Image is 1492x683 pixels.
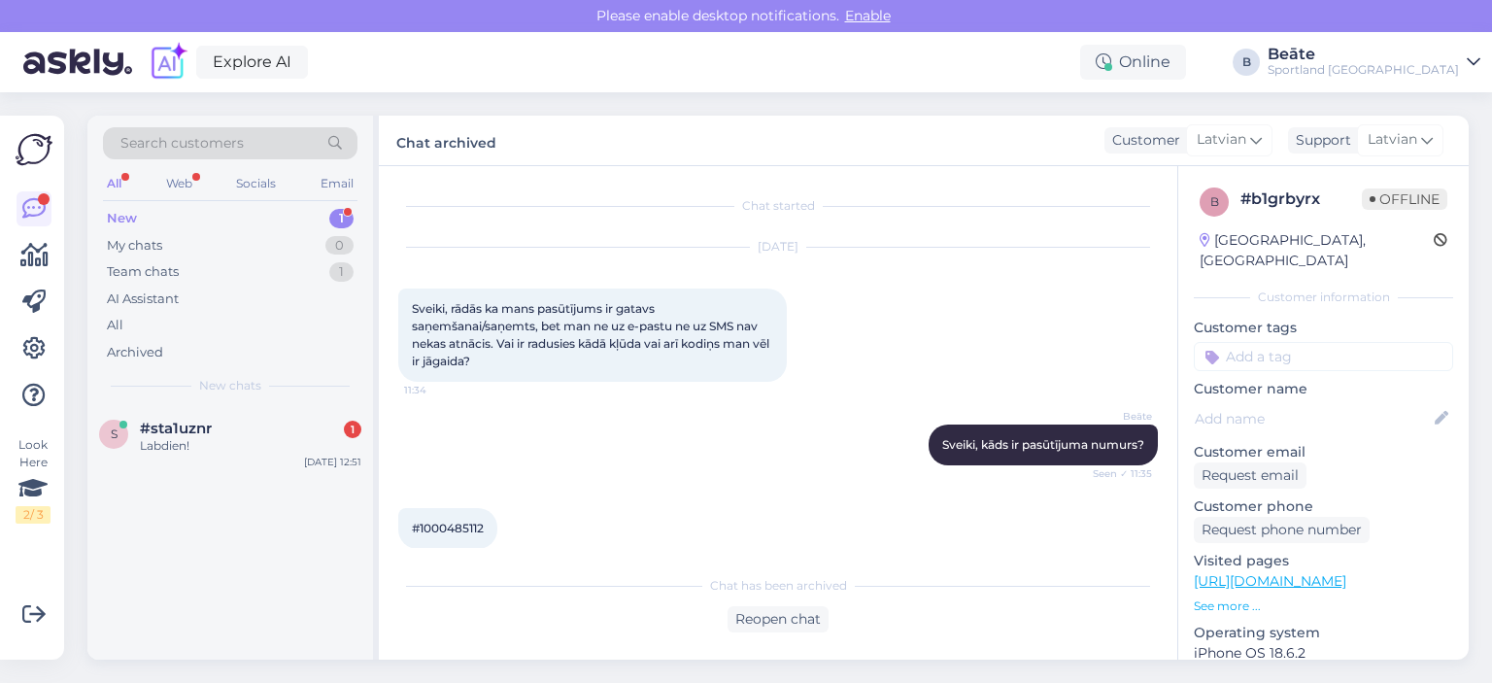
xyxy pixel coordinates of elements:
[329,209,354,228] div: 1
[839,7,897,24] span: Enable
[304,455,361,469] div: [DATE] 12:51
[398,197,1158,215] div: Chat started
[103,171,125,196] div: All
[1210,194,1219,209] span: b
[1079,466,1152,481] span: Seen ✓ 11:35
[16,506,51,524] div: 2 / 3
[162,171,196,196] div: Web
[325,236,354,256] div: 0
[1194,572,1346,590] a: [URL][DOMAIN_NAME]
[1079,409,1152,424] span: Beāte
[107,262,179,282] div: Team chats
[1233,49,1260,76] div: B
[1268,47,1459,62] div: Beāte
[942,437,1144,452] span: Sveiki, kāds ir pasūtījuma numurs?
[1194,517,1370,543] div: Request phone number
[398,238,1158,256] div: [DATE]
[140,420,212,437] span: #sta1uznr
[317,171,357,196] div: Email
[344,421,361,438] div: 1
[107,343,163,362] div: Archived
[1194,442,1453,462] p: Customer email
[710,577,847,595] span: Chat has been archived
[1194,379,1453,399] p: Customer name
[728,606,829,632] div: Reopen chat
[107,236,162,256] div: My chats
[404,383,477,397] span: 11:34
[148,42,188,83] img: explore-ai
[1080,45,1186,80] div: Online
[16,131,52,168] img: Askly Logo
[1200,230,1434,271] div: [GEOGRAPHIC_DATA], [GEOGRAPHIC_DATA]
[412,301,772,368] span: Sveiki, rādās ka mans pasūtījums ir gatavs saņemšanai/saņemts, bet man ne uz e-pastu ne uz SMS na...
[107,316,123,335] div: All
[1368,129,1417,151] span: Latvian
[1194,342,1453,371] input: Add a tag
[1194,551,1453,571] p: Visited pages
[1194,462,1306,489] div: Request email
[232,171,280,196] div: Socials
[1194,289,1453,306] div: Customer information
[1197,129,1246,151] span: Latvian
[16,436,51,524] div: Look Here
[1362,188,1447,210] span: Offline
[1194,623,1453,643] p: Operating system
[140,437,361,455] div: Labdien!
[1194,643,1453,664] p: iPhone OS 18.6.2
[1194,598,1453,615] p: See more ...
[396,127,496,154] label: Chat archived
[1104,130,1180,151] div: Customer
[1268,62,1459,78] div: Sportland [GEOGRAPHIC_DATA]
[1268,47,1480,78] a: BeāteSportland [GEOGRAPHIC_DATA]
[1194,318,1453,338] p: Customer tags
[412,521,484,535] span: #1000485112
[1195,408,1431,429] input: Add name
[107,209,137,228] div: New
[111,427,118,441] span: s
[199,377,261,394] span: New chats
[120,133,244,154] span: Search customers
[1288,130,1351,151] div: Support
[107,290,179,309] div: AI Assistant
[196,46,308,79] a: Explore AI
[1240,188,1362,211] div: # b1grbyrx
[329,262,354,282] div: 1
[1194,496,1453,517] p: Customer phone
